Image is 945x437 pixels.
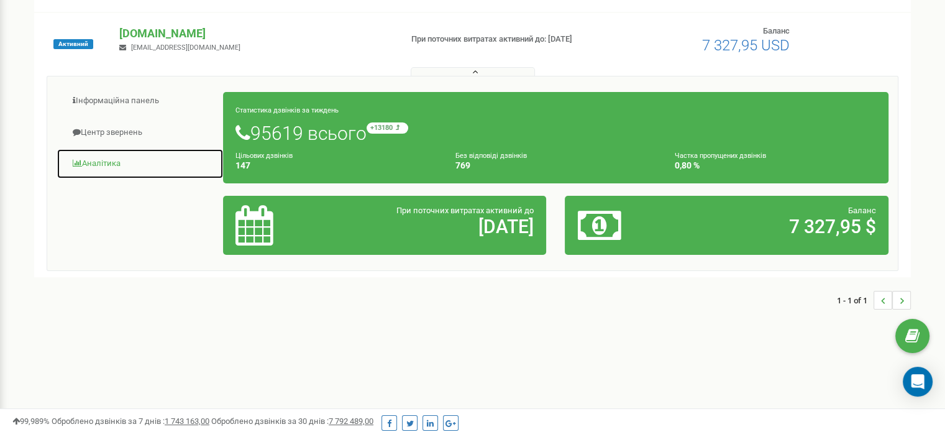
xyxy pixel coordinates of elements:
span: 99,989% [12,416,50,426]
span: [EMAIL_ADDRESS][DOMAIN_NAME] [131,44,240,52]
small: Статистика дзвінків за тиждень [235,106,339,114]
span: Оброблено дзвінків за 7 днів : [52,416,209,426]
span: 7 327,95 USD [702,37,790,54]
span: Оброблено дзвінків за 30 днів : [211,416,373,426]
h1: 95619 всього [235,122,876,144]
span: 1 - 1 of 1 [837,291,874,310]
h2: [DATE] [341,216,534,237]
h4: 0,80 % [675,161,876,170]
p: [DOMAIN_NAME] [119,25,391,42]
h4: 769 [455,161,657,170]
u: 7 792 489,00 [329,416,373,426]
h2: 7 327,95 $ [683,216,876,237]
small: Без відповіді дзвінків [455,152,527,160]
div: Open Intercom Messenger [903,367,933,397]
u: 1 743 163,00 [165,416,209,426]
h4: 147 [235,161,437,170]
span: Баланс [848,206,876,215]
span: Баланс [763,26,790,35]
span: При поточних витратах активний до [396,206,534,215]
span: Активний [53,39,93,49]
small: Цільових дзвінків [235,152,293,160]
a: Інформаційна панель [57,86,224,116]
a: Центр звернень [57,117,224,148]
nav: ... [837,278,911,322]
small: Частка пропущених дзвінків [675,152,766,160]
a: Аналiтика [57,149,224,179]
small: +13180 [367,122,408,134]
p: При поточних витратах активний до: [DATE] [411,34,610,45]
